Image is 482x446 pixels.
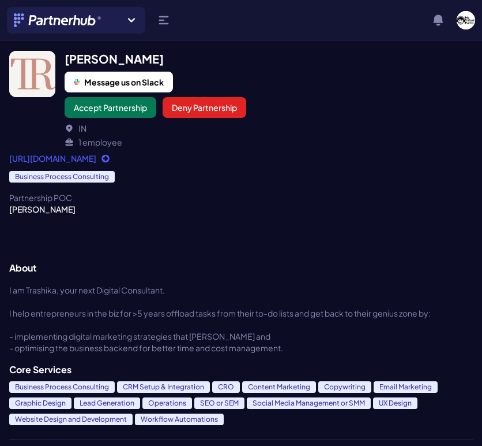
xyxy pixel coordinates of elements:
[9,381,115,393] span: Business Process Consulting
[374,381,438,393] span: Email Marketing
[194,397,244,409] span: SEO or SEM
[9,153,473,164] a: [URL][DOMAIN_NAME]
[9,397,71,409] span: Graphic Design
[318,381,371,393] span: Copywriting
[84,76,164,88] span: Message us on Slack
[65,136,246,148] li: 1 employee
[9,363,473,377] h3: Core Services
[9,192,473,203] div: Partnership POC
[163,97,246,118] button: Deny Partnership
[373,397,417,409] span: UX Design
[9,51,55,97] img: Trashika Rawat
[9,261,473,275] h3: About
[242,381,316,393] span: Content Marketing
[65,72,173,92] button: Message us on Slack
[9,414,133,425] span: Website Design and Development
[65,97,156,118] button: Accept Partnership
[9,284,431,354] span: I am Trashika, your next Digital Consultant. I help entrepreneurs in the biz for >5 years offload...
[117,381,210,393] span: CRM Setup & Integration
[247,397,371,409] span: Social Media Management or SMM
[9,171,115,183] span: Business Process Consulting
[65,51,246,67] h2: [PERSON_NAME]
[212,381,240,393] span: CRO
[14,13,102,27] img: Partnerhub® Logo
[135,414,224,425] span: Workflow Automations
[65,122,246,134] li: IN
[9,203,473,215] div: [PERSON_NAME]
[74,397,140,409] span: Lead Generation
[142,397,192,409] span: Operations
[457,11,475,29] img: user photo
